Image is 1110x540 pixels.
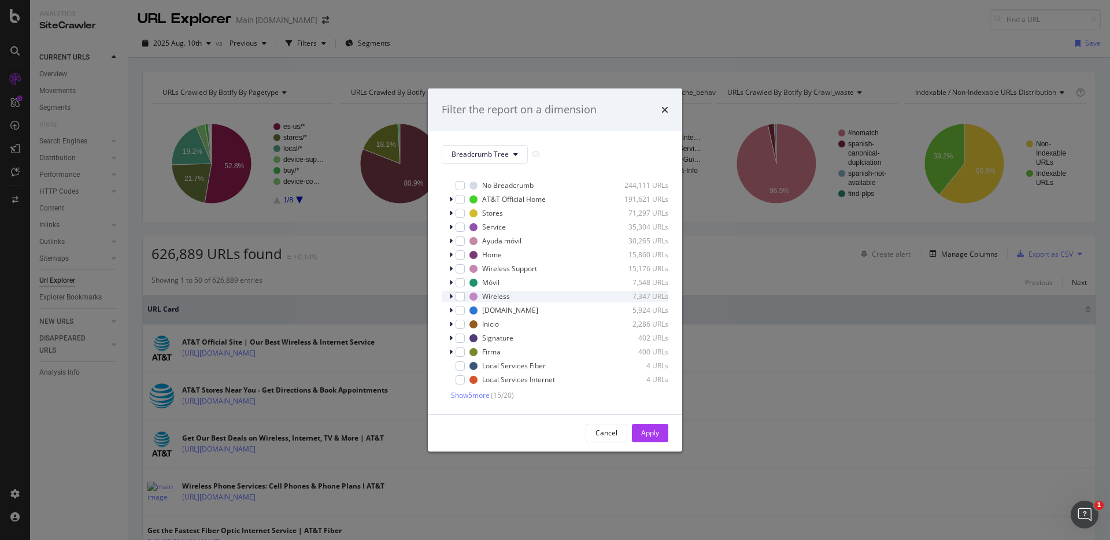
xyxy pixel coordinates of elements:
[1071,501,1098,528] iframe: Intercom live chat
[491,390,514,400] span: ( 15 / 20 )
[482,305,538,315] div: [DOMAIN_NAME]
[482,222,506,232] div: Service
[612,333,668,343] div: 402 URLs
[1094,501,1104,510] span: 1
[612,361,668,371] div: 4 URLs
[482,319,499,329] div: Inicio
[482,375,555,384] div: Local Services Internet
[612,180,668,190] div: 244,111 URLs
[482,250,502,260] div: Home
[612,236,668,246] div: 30,265 URLs
[632,424,668,442] button: Apply
[482,361,546,371] div: Local Services Fiber
[482,291,510,301] div: Wireless
[661,102,668,117] div: times
[586,424,627,442] button: Cancel
[612,347,668,357] div: 400 URLs
[612,264,668,273] div: 15,176 URLs
[482,236,521,246] div: Ayuda móvil
[612,222,668,232] div: 35,304 URLs
[612,305,668,315] div: 5,924 URLs
[482,194,546,204] div: AT&T Official Home
[595,428,617,438] div: Cancel
[612,291,668,301] div: 7,347 URLs
[428,88,682,452] div: modal
[482,333,513,343] div: Signature
[482,180,534,190] div: No Breadcrumb
[612,375,668,384] div: 4 URLs
[451,390,490,400] span: Show 5 more
[612,194,668,204] div: 191,621 URLs
[641,428,659,438] div: Apply
[482,347,501,357] div: Firma
[482,264,537,273] div: Wireless Support
[442,145,528,164] button: Breadcrumb Tree
[482,208,503,218] div: Stores
[442,102,597,117] div: Filter the report on a dimension
[482,278,499,287] div: Móvil
[612,250,668,260] div: 15,860 URLs
[612,208,668,218] div: 71,297 URLs
[612,319,668,329] div: 2,286 URLs
[612,278,668,287] div: 7,548 URLs
[452,149,509,159] span: Breadcrumb Tree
